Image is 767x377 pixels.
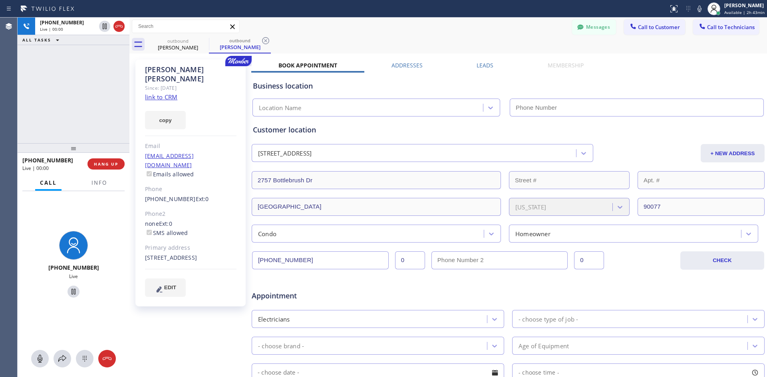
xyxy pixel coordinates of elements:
[87,158,125,170] button: HANG UP
[196,195,209,203] span: Ext: 0
[145,278,186,297] button: EDIT
[148,36,208,53] div: Ron Stevens
[694,3,705,14] button: Mute
[278,61,337,69] label: Book Appointment
[624,20,685,35] button: Call to Customer
[259,103,302,113] div: Location Name
[252,198,501,216] input: City
[145,195,196,203] a: [PHONE_NUMBER]
[147,230,152,235] input: SMS allowed
[724,10,765,15] span: Available | 2h 43min
[680,251,764,270] button: CHECK
[477,61,493,69] label: Leads
[22,37,51,43] span: ALL TASKS
[98,350,116,367] button: Hang up
[147,171,152,176] input: Emails allowed
[145,83,236,93] div: Since: [DATE]
[145,111,186,129] button: copy
[148,44,208,51] div: [PERSON_NAME]
[22,165,49,172] span: Live | 00:00
[35,175,62,191] button: Call
[68,286,79,298] button: Hold Customer
[548,61,584,69] label: Membership
[54,350,71,367] button: Open directory
[509,171,630,189] input: Street #
[22,156,73,164] span: [PHONE_NUMBER]
[519,314,578,324] div: - choose type of job -
[113,21,125,32] button: Hang up
[707,24,755,31] span: Call to Technicians
[253,124,763,135] div: Customer location
[258,341,304,350] div: - choose brand -
[210,43,270,51] div: [PERSON_NAME]
[395,251,425,269] input: Ext.
[572,20,616,35] button: Messages
[253,81,763,91] div: Business location
[210,38,270,43] div: outbound
[99,21,110,32] button: Hold Customer
[145,229,188,237] label: SMS allowed
[145,185,236,194] div: Phone
[638,171,765,189] input: Apt. #
[145,219,236,238] div: none
[148,38,208,44] div: outbound
[145,253,236,263] div: [STREET_ADDRESS]
[701,144,765,162] button: + NEW ADDRESS
[87,175,112,191] button: Info
[145,142,236,151] div: Email
[431,251,568,269] input: Phone Number 2
[145,243,236,253] div: Primary address
[18,35,67,45] button: ALL TASKS
[252,290,421,301] span: Appointment
[48,264,99,271] span: [PHONE_NUMBER]
[145,65,236,83] div: [PERSON_NAME] [PERSON_NAME]
[164,284,176,290] span: EDIT
[40,26,63,32] span: Live | 00:00
[574,251,604,269] input: Ext. 2
[31,350,49,367] button: Mute
[519,341,569,350] div: Age of Equipment
[94,161,118,167] span: HANG UP
[515,229,550,238] div: Homeowner
[519,369,559,376] span: - choose time -
[145,93,177,101] a: link to CRM
[69,273,78,280] span: Live
[159,220,172,227] span: Ext: 0
[132,20,239,33] input: Search
[638,24,680,31] span: Call to Customer
[391,61,423,69] label: Addresses
[91,179,107,186] span: Info
[145,209,236,219] div: Phone2
[145,152,194,169] a: [EMAIL_ADDRESS][DOMAIN_NAME]
[638,198,765,216] input: ZIP
[252,251,389,269] input: Phone Number
[724,2,765,9] div: [PERSON_NAME]
[145,170,194,178] label: Emails allowed
[210,36,270,53] div: Ron Stevens
[258,229,276,238] div: Condo
[40,19,84,26] span: [PHONE_NUMBER]
[510,99,764,116] input: Phone Number
[76,350,93,367] button: Open dialpad
[40,179,57,186] span: Call
[258,314,290,324] div: Electricians
[693,20,759,35] button: Call to Technicians
[252,171,501,189] input: Address
[258,149,312,158] div: [STREET_ADDRESS]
